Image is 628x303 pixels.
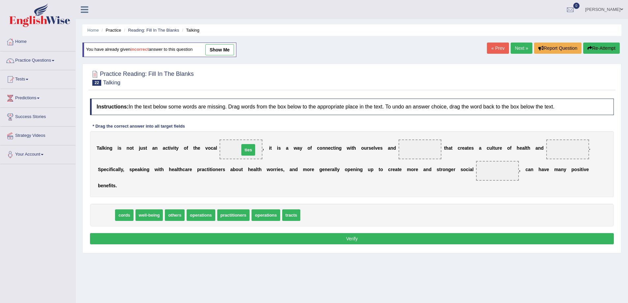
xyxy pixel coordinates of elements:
b: m [303,167,307,172]
b: t [207,167,209,172]
b: o [442,167,445,172]
b: a [297,145,300,151]
b: e [190,167,192,172]
b: a [202,167,204,172]
b: i [169,145,171,151]
h4: In the text below some words are missing. Drag words from the box below to the appropriate place ... [90,99,614,115]
b: n [445,167,448,172]
b: k [140,167,142,172]
b: h [527,145,530,151]
b: t [444,145,446,151]
b: t [526,145,527,151]
b: r [221,167,223,172]
b: a [464,145,467,151]
b: a [535,145,538,151]
b: . [116,183,117,188]
b: t [174,145,176,151]
b: u [489,145,492,151]
b: a [423,167,426,172]
b: i [335,145,336,151]
b: a [254,167,256,172]
b: d [295,167,298,172]
b: n [357,167,360,172]
b: o [507,145,510,151]
b: l [256,167,257,172]
b: r [454,167,455,172]
b: n [322,145,325,151]
b: n [561,167,564,172]
span: others [165,209,185,221]
b: y [337,167,340,172]
b: f [187,145,188,151]
b: f [310,145,312,151]
button: Verify [90,233,614,244]
b: incorrect [131,47,149,52]
a: Home [0,33,75,49]
span: Drop target [546,139,589,159]
span: practitioners [217,209,250,221]
b: , [123,167,124,172]
b: t [210,167,211,172]
b: r [330,167,332,172]
b: o [463,167,466,172]
b: i [142,167,144,172]
b: y [121,167,123,172]
b: s [281,167,283,172]
b: o [361,145,364,151]
span: ties [241,144,255,156]
b: p [571,167,574,172]
b: s [471,145,474,151]
b: o [319,145,322,151]
b: l [524,145,526,151]
b: s [223,167,225,172]
b: a [137,167,140,172]
b: i [105,145,107,151]
b: s [119,145,121,151]
b: n [336,145,339,151]
b: g [339,145,342,151]
b: s [461,167,463,172]
b: t [193,145,195,151]
b: o [345,167,348,172]
b: c [204,167,207,172]
b: n [215,167,218,172]
span: Drop target [476,161,519,181]
b: v [584,167,586,172]
b: u [238,167,241,172]
b: c [113,167,116,172]
b: c [165,145,168,151]
b: d [541,145,544,151]
b: n [155,145,158,151]
b: y [300,145,302,151]
span: Drop target [399,139,441,159]
b: a [388,145,390,151]
b: n [144,167,147,172]
b: i [583,167,584,172]
b: n [530,167,533,172]
b: t [111,183,113,188]
b: t [241,167,243,172]
b: s [143,145,146,151]
b: r [310,167,312,172]
b: i [208,167,210,172]
b: o [213,167,216,172]
b: s [278,145,281,151]
b: s [369,145,371,151]
span: 22 [92,80,101,86]
b: i [112,167,113,172]
b: o [380,167,383,172]
b: a [174,167,177,172]
b: c [487,145,489,151]
b: t [398,167,399,172]
b: w [155,167,158,172]
b: a [528,167,531,172]
b: e [101,183,103,188]
li: Practice [100,27,121,33]
span: 0 [573,3,580,9]
b: t [467,145,469,151]
b: t [178,167,180,172]
b: , [262,145,264,151]
b: e [312,167,314,172]
b: u [495,145,498,151]
b: i [350,145,352,151]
